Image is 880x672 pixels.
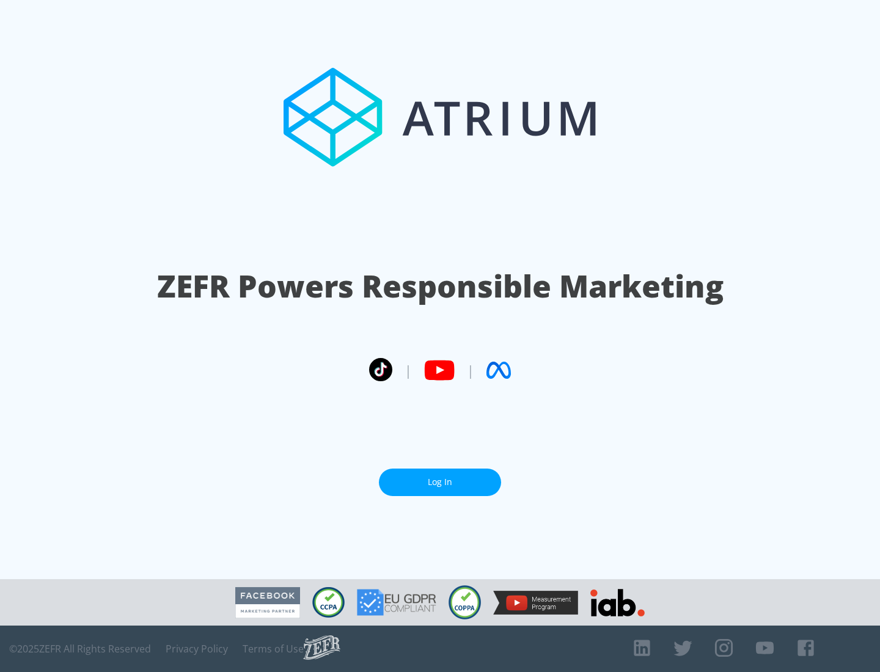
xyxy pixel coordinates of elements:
img: GDPR Compliant [357,589,436,616]
h1: ZEFR Powers Responsible Marketing [157,265,724,307]
span: © 2025 ZEFR All Rights Reserved [9,643,151,655]
a: Privacy Policy [166,643,228,655]
img: COPPA Compliant [449,585,481,619]
img: CCPA Compliant [312,587,345,618]
img: Facebook Marketing Partner [235,587,300,618]
span: | [405,361,412,379]
a: Terms of Use [243,643,304,655]
img: IAB [590,589,645,616]
span: | [467,361,474,379]
a: Log In [379,469,501,496]
img: YouTube Measurement Program [493,591,578,615]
